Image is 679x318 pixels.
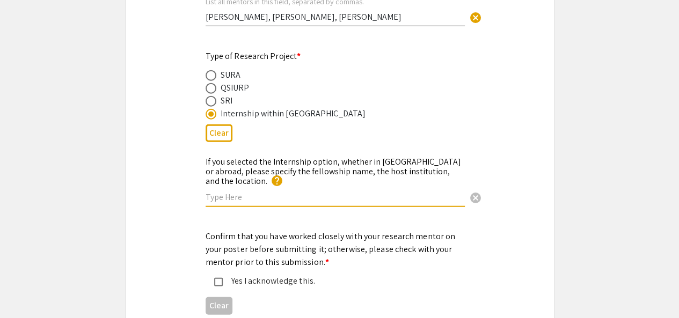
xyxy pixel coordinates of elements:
[221,94,232,107] div: SRI
[8,270,46,310] iframe: Chat
[221,107,366,120] div: Internship within [GEOGRAPHIC_DATA]
[206,297,232,315] button: Clear
[271,174,283,187] mat-icon: help
[221,69,240,82] div: SURA
[221,82,250,94] div: QSIURP
[206,231,456,268] mat-label: Confirm that you have worked closely with your research mentor on your poster before submitting i...
[465,186,486,208] button: Clear
[206,50,301,62] mat-label: Type of Research Project
[469,11,482,24] span: cancel
[206,191,465,203] input: Type Here
[223,275,448,287] div: Yes I acknowledge this.
[206,124,232,142] button: Clear
[206,156,461,187] mat-label: If you selected the Internship option, whether in [GEOGRAPHIC_DATA] or abroad, please specify the...
[465,6,486,28] button: Clear
[206,11,465,23] input: Type Here
[469,191,482,204] span: cancel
